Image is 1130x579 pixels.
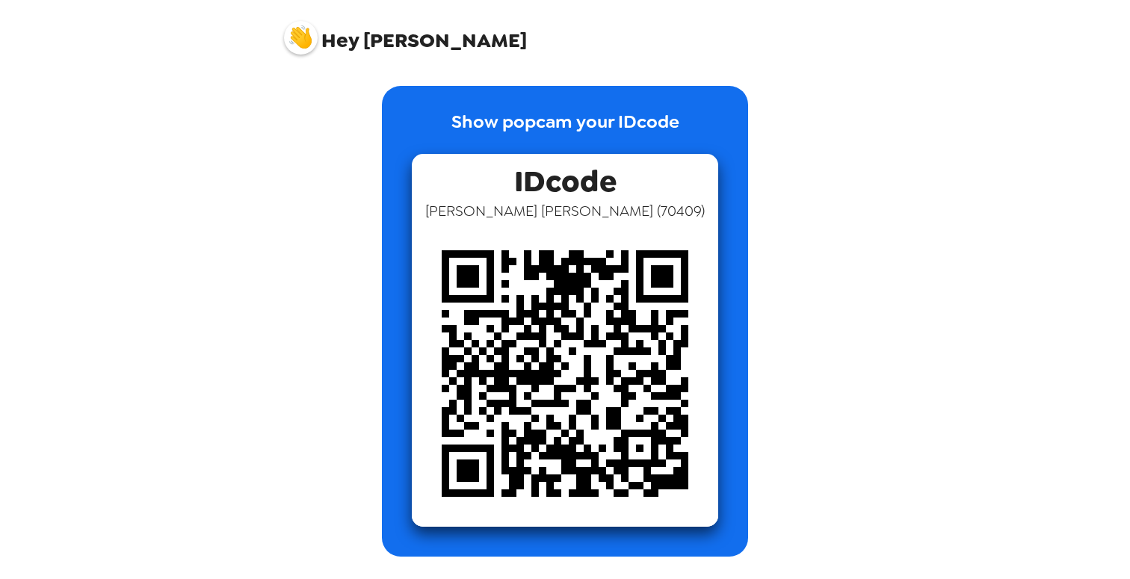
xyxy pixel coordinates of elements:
[514,154,617,201] span: IDcode
[412,220,718,527] img: qr code
[451,108,679,154] p: Show popcam your IDcode
[284,13,527,51] span: [PERSON_NAME]
[321,27,359,54] span: Hey
[425,201,705,220] span: [PERSON_NAME] [PERSON_NAME] ( 70409 )
[284,21,318,55] img: profile pic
